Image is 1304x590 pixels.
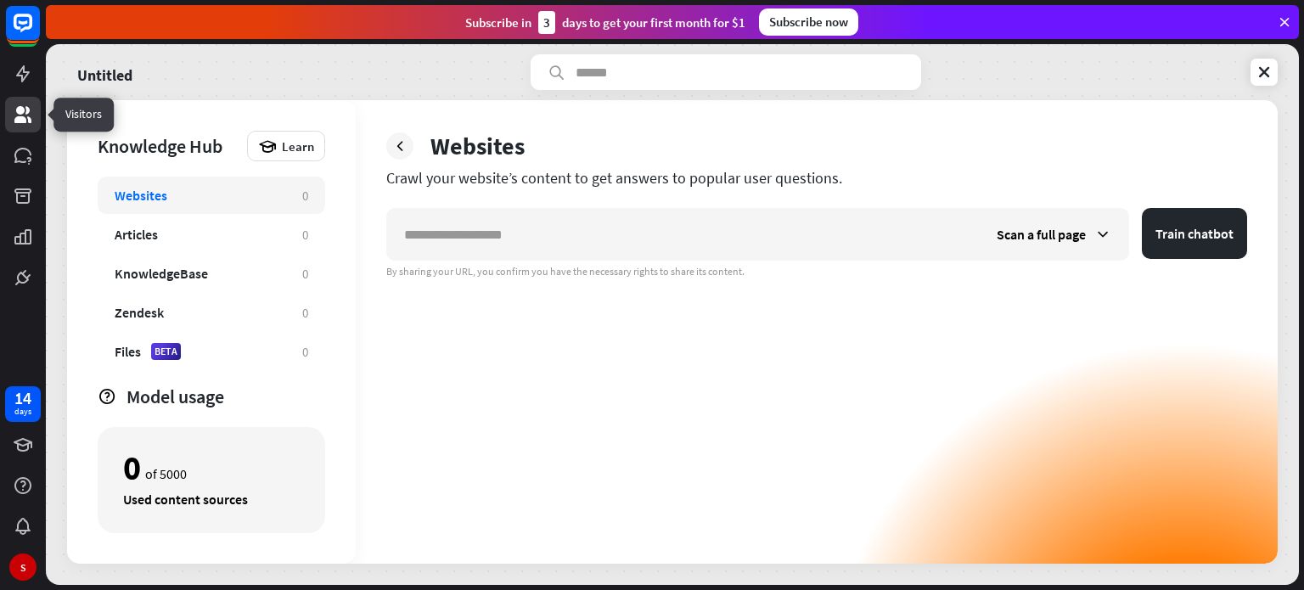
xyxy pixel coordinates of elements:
[302,266,308,282] div: 0
[302,305,308,321] div: 0
[302,227,308,243] div: 0
[465,11,745,34] div: Subscribe in days to get your first month for $1
[386,168,1247,188] div: Crawl your website’s content to get answers to popular user questions.
[123,453,141,482] div: 0
[9,553,37,581] div: S
[302,344,308,360] div: 0
[123,491,300,508] div: Used content sources
[115,226,158,243] div: Articles
[151,343,181,360] div: BETA
[77,54,132,90] a: Untitled
[115,265,208,282] div: KnowledgeBase
[115,187,167,204] div: Websites
[115,304,164,321] div: Zendesk
[126,385,325,408] div: Model usage
[98,134,239,158] div: Knowledge Hub
[997,226,1086,243] span: Scan a full page
[430,131,525,161] div: Websites
[5,386,41,422] a: 14 days
[14,7,65,58] button: Open LiveChat chat widget
[282,138,314,155] span: Learn
[1142,208,1247,259] button: Train chatbot
[123,453,300,482] div: of 5000
[14,406,31,418] div: days
[386,265,1247,278] div: By sharing your URL, you confirm you have the necessary rights to share its content.
[759,8,858,36] div: Subscribe now
[14,391,31,406] div: 14
[302,188,308,204] div: 0
[538,11,555,34] div: 3
[115,343,141,360] div: Files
